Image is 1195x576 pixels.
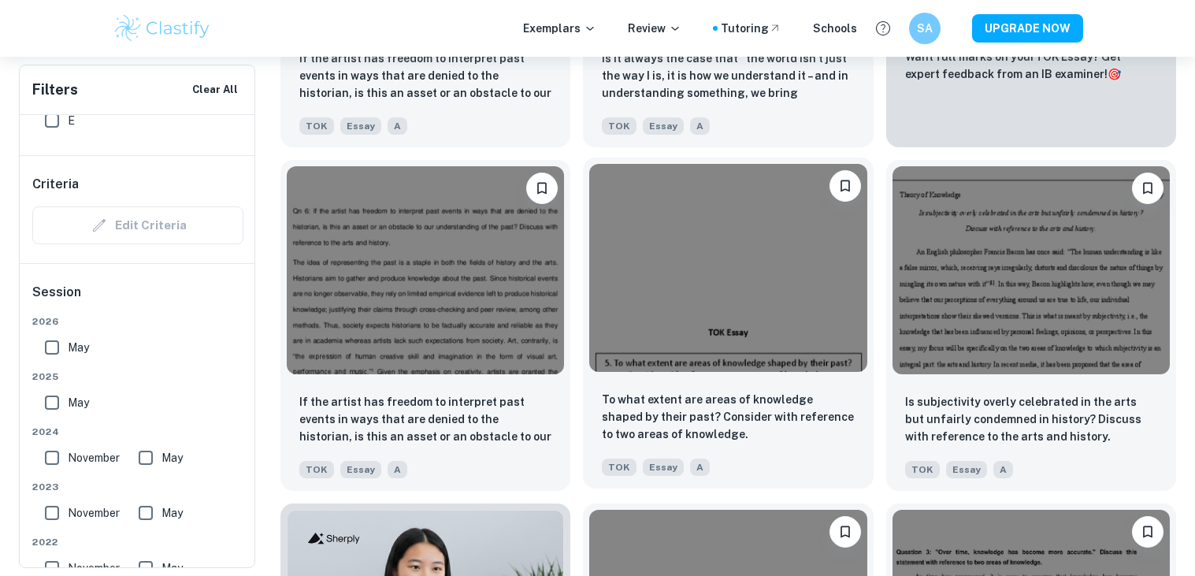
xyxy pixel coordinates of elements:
p: Exemplars [523,20,596,37]
span: 2024 [32,425,243,439]
button: SA [909,13,941,44]
span: Essay [340,461,381,478]
p: If the artist has freedom to interpret past events in ways that are denied to the historian, is t... [299,50,551,103]
div: Criteria filters are unavailable when searching by topic [32,206,243,244]
span: A [388,461,407,478]
span: TOK [299,117,334,135]
span: 2025 [32,370,243,384]
h6: Criteria [32,175,79,194]
span: 2026 [32,314,243,329]
h6: Session [32,283,243,314]
a: Tutoring [721,20,781,37]
img: TOK Essay example thumbnail: If the artist has freedom to interpret p [287,166,564,374]
span: A [388,117,407,135]
span: A [690,459,710,476]
span: May [161,504,183,522]
span: A [993,461,1013,478]
button: Bookmark [1132,173,1163,204]
a: BookmarkIs subjectivity overly celebrated in the arts but unfairly condemned in history? Discuss ... [886,160,1176,491]
img: Clastify logo [113,13,213,44]
a: BookmarkTo what extent are areas of knowledge shaped by their past? Consider with reference to tw... [583,160,873,491]
p: Review [628,20,681,37]
span: 🎯 [1108,68,1121,80]
span: May [68,339,89,356]
button: Bookmark [829,516,861,548]
img: TOK Essay example thumbnail: To what extent are areas of knowledge sh [589,164,867,372]
span: November [68,504,120,522]
span: 2022 [32,535,243,549]
span: E [68,112,75,129]
span: TOK [299,461,334,478]
img: TOK Essay example thumbnail: Is subjectivity overly celebrated in the [893,166,1170,374]
span: TOK [602,117,636,135]
p: Want full marks on your TOK Essay ? Get expert feedback from an IB examiner! [905,48,1157,83]
span: A [690,117,710,135]
p: Is it always the case that “the world isn’t just the way I is, it is how we understand it – and i... [602,50,854,103]
button: Bookmark [1132,516,1163,548]
button: UPGRADE NOW [972,14,1083,43]
span: Essay [946,461,987,478]
a: Schools [813,20,857,37]
span: May [161,449,183,466]
button: Bookmark [829,170,861,202]
span: Essay [643,459,684,476]
a: BookmarkIf the artist has freedom to interpret past events in ways that are denied to the histori... [280,160,570,491]
span: May [68,394,89,411]
h6: Filters [32,79,78,101]
button: Bookmark [526,173,558,204]
span: 2023 [32,480,243,494]
h6: SA [915,20,933,37]
button: Clear All [188,78,242,102]
span: Essay [340,117,381,135]
p: If the artist has freedom to interpret past events in ways that are denied to the historian, is t... [299,393,551,447]
span: November [68,449,120,466]
span: Essay [643,117,684,135]
p: Is subjectivity overly celebrated in the arts but unfairly condemned in history? Discuss with ref... [905,393,1157,445]
button: Help and Feedback [870,15,896,42]
span: TOK [905,461,940,478]
p: To what extent are areas of knowledge shaped by their past? Consider with reference to two areas ... [602,391,854,443]
span: TOK [602,459,636,476]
